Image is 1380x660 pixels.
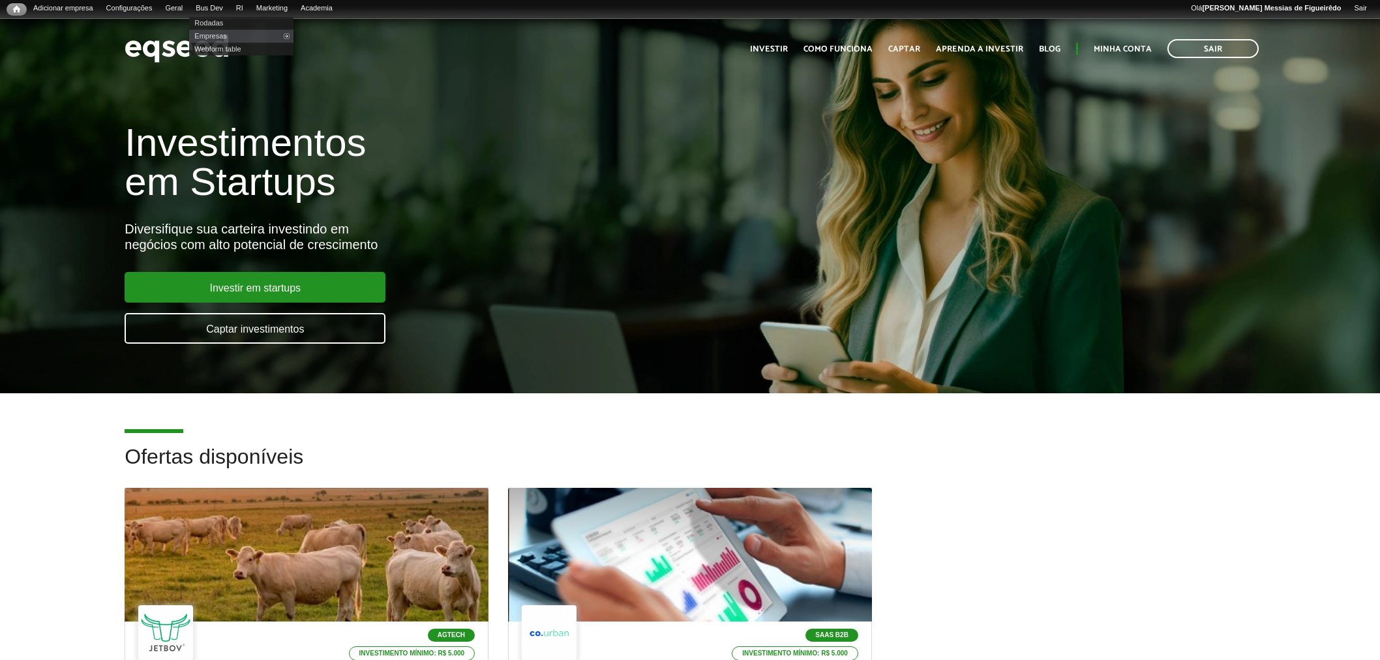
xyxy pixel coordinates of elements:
[1184,3,1347,14] a: Olá[PERSON_NAME] Messias de Figueirêdo
[1039,45,1060,53] a: Blog
[750,45,788,53] a: Investir
[125,272,385,303] a: Investir em startups
[936,45,1023,53] a: Aprenda a investir
[7,3,27,16] a: Início
[125,445,1255,488] h2: Ofertas disponíveis
[189,3,230,14] a: Bus Dev
[803,45,873,53] a: Como funciona
[1094,45,1152,53] a: Minha conta
[158,3,189,14] a: Geral
[125,123,795,202] h1: Investimentos em Startups
[1202,4,1341,12] strong: [PERSON_NAME] Messias de Figueirêdo
[125,313,385,344] a: Captar investimentos
[428,629,475,642] p: Agtech
[125,221,795,252] div: Diversifique sua carteira investindo em negócios com alto potencial de crescimento
[250,3,294,14] a: Marketing
[13,5,20,14] span: Início
[100,3,159,14] a: Configurações
[189,16,293,29] a: Rodadas
[27,3,100,14] a: Adicionar empresa
[125,31,229,66] img: EqSeed
[1167,39,1259,58] a: Sair
[888,45,920,53] a: Captar
[805,629,858,642] p: SaaS B2B
[294,3,339,14] a: Academia
[230,3,250,14] a: RI
[1347,3,1373,14] a: Sair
